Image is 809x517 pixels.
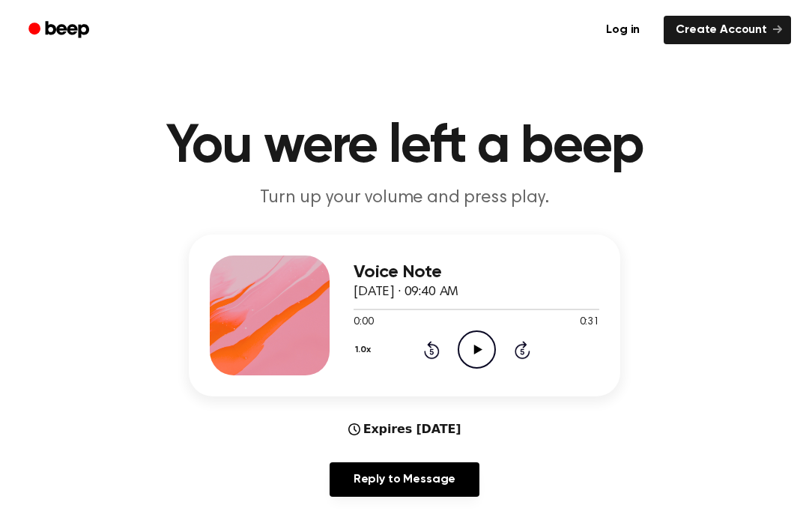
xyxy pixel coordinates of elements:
button: 1.0x [354,337,376,363]
div: Expires [DATE] [348,420,461,438]
h3: Voice Note [354,262,599,282]
span: [DATE] · 09:40 AM [354,285,458,299]
span: 0:31 [580,315,599,330]
a: Create Account [664,16,791,44]
h1: You were left a beep [21,120,788,174]
a: Reply to Message [330,462,479,497]
a: Beep [18,16,103,45]
span: 0:00 [354,315,373,330]
a: Log in [591,13,655,47]
p: Turn up your volume and press play. [117,186,692,211]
